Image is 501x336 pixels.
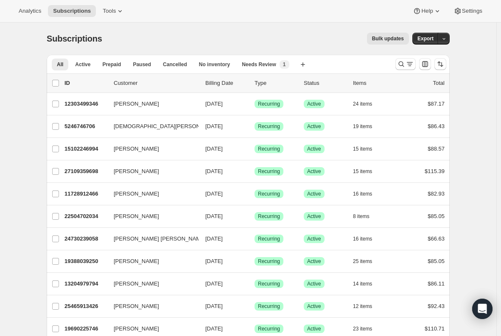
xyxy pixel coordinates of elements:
[19,8,41,14] span: Analytics
[307,280,321,287] span: Active
[64,79,107,87] p: ID
[296,59,310,70] button: Create new view
[57,61,63,68] span: All
[353,101,372,107] span: 24 items
[109,97,193,111] button: [PERSON_NAME]
[421,8,433,14] span: Help
[109,210,193,223] button: [PERSON_NAME]
[75,61,90,68] span: Active
[114,257,159,266] span: [PERSON_NAME]
[255,79,297,87] div: Type
[205,213,223,219] span: [DATE]
[258,303,280,310] span: Recurring
[205,190,223,197] span: [DATE]
[64,145,107,153] p: 15102246994
[417,35,434,42] span: Export
[64,188,445,200] div: 11728912466[PERSON_NAME][DATE]SuccessRecurringSuccessActive16 items$82.93
[472,299,493,319] div: Open Intercom Messenger
[408,5,446,17] button: Help
[353,213,369,220] span: 8 items
[114,280,159,288] span: [PERSON_NAME]
[48,5,96,17] button: Subscriptions
[307,168,321,175] span: Active
[205,101,223,107] span: [DATE]
[114,145,159,153] span: [PERSON_NAME]
[64,100,107,108] p: 12303499346
[205,168,223,174] span: [DATE]
[353,143,381,155] button: 15 items
[109,232,193,246] button: [PERSON_NAME] [PERSON_NAME]
[353,120,381,132] button: 19 items
[53,8,91,14] span: Subscriptions
[109,322,193,336] button: [PERSON_NAME]
[64,98,445,110] div: 12303499346[PERSON_NAME][DATE]SuccessRecurringSuccessActive24 items$87.17
[114,167,159,176] span: [PERSON_NAME]
[114,79,199,87] p: Customer
[428,280,445,287] span: $86.11
[258,101,280,107] span: Recurring
[205,146,223,152] span: [DATE]
[133,61,151,68] span: Paused
[205,235,223,242] span: [DATE]
[114,122,221,131] span: [DEMOGRAPHIC_DATA][PERSON_NAME]
[199,61,230,68] span: No inventory
[109,142,193,156] button: [PERSON_NAME]
[307,146,321,152] span: Active
[14,5,46,17] button: Analytics
[353,303,372,310] span: 12 items
[353,255,381,267] button: 25 items
[307,101,321,107] span: Active
[428,190,445,197] span: $82.93
[205,123,223,129] span: [DATE]
[448,5,487,17] button: Settings
[425,325,445,332] span: $110.71
[64,323,445,335] div: 19690225746[PERSON_NAME][DATE]SuccessRecurringSuccessActive23 items$110.71
[109,255,193,268] button: [PERSON_NAME]
[64,325,107,333] p: 19690225746
[64,167,107,176] p: 27109359698
[434,58,446,70] button: Sort the results
[353,300,381,312] button: 12 items
[353,146,372,152] span: 15 items
[114,100,159,108] span: [PERSON_NAME]
[242,61,276,68] span: Needs Review
[304,79,346,87] p: Status
[109,120,193,133] button: [DEMOGRAPHIC_DATA][PERSON_NAME]
[109,165,193,178] button: [PERSON_NAME]
[114,302,159,311] span: [PERSON_NAME]
[353,323,381,335] button: 23 items
[103,8,116,14] span: Tools
[114,212,159,221] span: [PERSON_NAME]
[258,325,280,332] span: Recurring
[64,122,107,131] p: 5246746706
[353,325,372,332] span: 23 items
[109,187,193,201] button: [PERSON_NAME]
[307,123,321,130] span: Active
[353,233,381,245] button: 16 items
[428,146,445,152] span: $88.57
[258,213,280,220] span: Recurring
[353,210,379,222] button: 8 items
[163,61,187,68] span: Cancelled
[64,302,107,311] p: 25465913426
[114,235,206,243] span: [PERSON_NAME] [PERSON_NAME]
[428,213,445,219] span: $85.05
[412,33,439,45] button: Export
[258,146,280,152] span: Recurring
[64,190,107,198] p: 11728912466
[64,300,445,312] div: 25465913426[PERSON_NAME][DATE]SuccessRecurringSuccessActive12 items$92.43
[114,325,159,333] span: [PERSON_NAME]
[353,79,395,87] div: Items
[353,190,372,197] span: 16 items
[47,34,102,43] span: Subscriptions
[64,233,445,245] div: 24730239058[PERSON_NAME] [PERSON_NAME][DATE]SuccessRecurringSuccessActive16 items$66.63
[205,79,248,87] p: Billing Date
[64,120,445,132] div: 5246746706[DEMOGRAPHIC_DATA][PERSON_NAME][DATE]SuccessRecurringSuccessActive19 items$86.43
[353,280,372,287] span: 14 items
[428,258,445,264] span: $85.05
[64,257,107,266] p: 19388039250
[353,188,381,200] button: 16 items
[353,235,372,242] span: 16 items
[307,213,321,220] span: Active
[395,58,416,70] button: Search and filter results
